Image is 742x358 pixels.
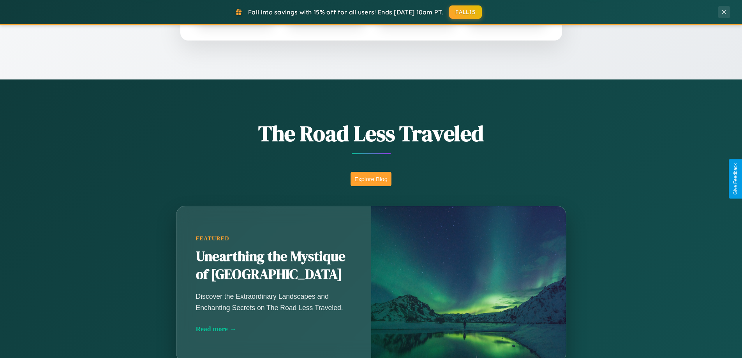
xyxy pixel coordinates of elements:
button: FALL15 [449,5,482,19]
div: Give Feedback [733,163,738,195]
h2: Unearthing the Mystique of [GEOGRAPHIC_DATA] [196,248,352,284]
div: Featured [196,235,352,242]
h1: The Road Less Traveled [137,118,605,148]
div: Read more → [196,325,352,333]
button: Explore Blog [351,172,391,186]
p: Discover the Extraordinary Landscapes and Enchanting Secrets on The Road Less Traveled. [196,291,352,313]
span: Fall into savings with 15% off for all users! Ends [DATE] 10am PT. [248,8,443,16]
